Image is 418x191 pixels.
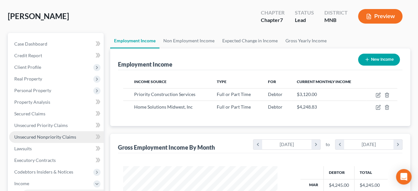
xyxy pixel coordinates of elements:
[324,166,354,179] th: Debtor
[268,104,283,110] span: Debtor
[326,141,330,148] span: to
[14,122,68,128] span: Unsecured Priority Claims
[159,33,218,48] a: Non Employment Income
[297,79,351,84] span: Current Monthly Income
[14,76,42,81] span: Real Property
[9,38,104,50] a: Case Dashboard
[9,143,104,154] a: Lawsuits
[134,104,193,110] span: Home Solutions Midwest, Inc
[14,169,73,175] span: Codebtors Insiders & Notices
[14,134,76,140] span: Unsecured Nonpriority Claims
[396,169,412,185] div: Open Intercom Messenger
[217,79,226,84] span: Type
[14,88,51,93] span: Personal Property
[9,154,104,166] a: Executory Contracts
[268,79,276,84] span: For
[295,16,314,24] div: Lead
[217,91,251,97] span: Full or Part Time
[295,9,314,16] div: Status
[253,140,262,149] i: chevron_left
[262,140,312,149] div: [DATE]
[9,108,104,120] a: Secured Claims
[261,16,284,24] div: Chapter
[311,140,320,149] i: chevron_right
[134,79,167,84] span: Income Source
[297,104,317,110] span: $4,248.83
[217,104,251,110] span: Full or Part Time
[344,140,394,149] div: [DATE]
[134,91,195,97] span: Priority Construction Services
[9,50,104,61] a: Credit Report
[218,33,282,48] a: Expected Change in Income
[14,64,41,70] span: Client Profile
[329,182,349,188] div: $4,245.00
[14,181,29,186] span: Income
[14,146,32,151] span: Lawsuits
[14,53,42,58] span: Credit Report
[393,140,402,149] i: chevron_right
[8,11,69,21] span: [PERSON_NAME]
[14,157,56,163] span: Executory Contracts
[14,111,45,116] span: Secured Claims
[358,54,400,66] button: New Income
[14,99,50,105] span: Property Analysis
[268,91,283,97] span: Debtor
[297,91,317,97] span: $3,120.00
[9,120,104,131] a: Unsecured Priority Claims
[324,9,348,16] div: District
[261,9,284,16] div: Chapter
[118,60,172,68] div: Employment Income
[282,33,331,48] a: Gross Yearly Income
[354,166,388,179] th: Total
[358,9,402,24] button: Preview
[335,140,344,149] i: chevron_left
[9,96,104,108] a: Property Analysis
[280,17,283,23] span: 7
[9,131,104,143] a: Unsecured Nonpriority Claims
[324,16,348,24] div: MNB
[14,41,47,47] span: Case Dashboard
[118,143,215,151] div: Gross Employment Income By Month
[110,33,159,48] a: Employment Income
